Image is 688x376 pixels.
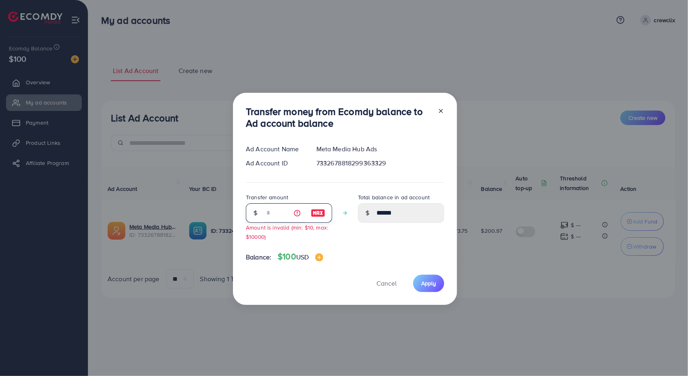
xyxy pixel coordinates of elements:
span: Apply [421,279,436,287]
span: Balance: [246,253,271,262]
img: image [311,208,325,218]
h3: Transfer money from Ecomdy balance to Ad account balance [246,106,431,129]
span: Cancel [376,279,397,288]
iframe: Chat [654,340,682,370]
small: Amount is invalid (min: $10, max: $10000) [246,224,328,240]
label: Total balance in ad account [358,193,430,201]
h4: $100 [278,252,323,262]
div: Ad Account Name [239,144,310,154]
button: Apply [413,275,444,292]
img: image [315,253,323,261]
div: Meta Media Hub Ads [310,144,451,154]
span: USD [296,253,309,261]
button: Cancel [366,275,407,292]
label: Transfer amount [246,193,288,201]
div: 7332678818299363329 [310,159,451,168]
div: Ad Account ID [239,159,310,168]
